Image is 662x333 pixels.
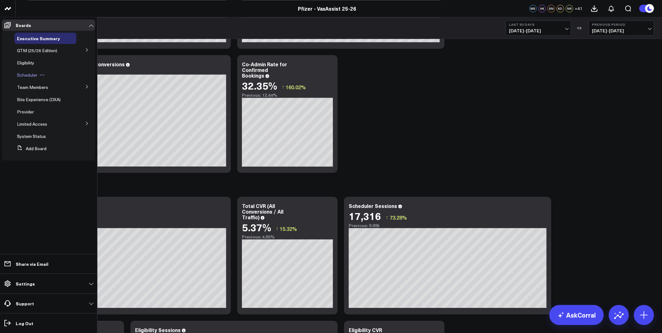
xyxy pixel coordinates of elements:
a: Provider [17,109,34,114]
div: Total CVR (All Conversions / All Traffic) [242,202,283,221]
div: 17,316 [349,210,381,221]
a: Pfizer - VaxAssist 25-26 [298,5,356,12]
div: Previous: 119.33k [28,223,226,228]
div: NR [566,5,573,12]
a: Limited Access [17,122,47,127]
a: System Status [17,134,46,139]
span: + 41 [575,6,583,11]
a: Executive Summary [17,36,60,41]
div: 5.37% [242,221,271,233]
span: Provider [17,109,34,115]
p: Settings [16,281,35,286]
div: VS [574,26,586,30]
a: Scheduler [17,73,37,78]
span: ↑ [282,83,284,91]
b: Previous Period [592,23,651,26]
span: [DATE] - [DATE] [592,28,651,33]
a: Log Out [2,318,95,329]
span: Site Experience (DXA) [17,96,61,102]
div: SN [548,5,555,12]
span: Eligibility [17,60,34,66]
a: Team Members [17,85,48,90]
span: Scheduler [17,72,37,78]
span: GTM (25/26 Edition) [17,47,57,53]
span: ↑ [276,225,278,233]
a: Site Experience (DXA) [17,97,61,102]
div: Previous: 12.44% [242,93,333,98]
a: Eligibility [17,60,34,65]
p: Boards [16,23,31,28]
b: Last 30 Days [509,23,568,26]
span: 160.02% [286,84,306,90]
span: Executive Summary [17,35,60,41]
div: HK [539,5,546,12]
span: ↑ [386,213,388,221]
p: Support [16,301,34,306]
div: Co-Admin Rate for Confirmed Bookings [242,61,287,79]
div: 32.35% [242,80,277,91]
p: Share via Email [16,261,48,266]
span: 73.28% [390,214,407,221]
p: Log Out [16,321,33,326]
button: Last 30 Days[DATE]-[DATE] [506,20,571,35]
span: Limited Access [17,121,47,127]
div: Scheduler Sessions [349,202,397,209]
span: Team Members [17,84,48,90]
div: WS [529,5,537,12]
span: System Status [17,133,46,139]
button: Previous Period[DATE]-[DATE] [589,20,654,35]
span: 15.32% [280,225,297,232]
div: KD [557,5,564,12]
span: [DATE] - [DATE] [509,28,568,33]
button: Add Board [14,143,47,154]
a: GTM (25/26 Edition) [17,48,57,53]
div: Previous: 9.99k [349,223,547,228]
a: AskCorral [550,305,604,325]
div: Previous: 4.65% [242,234,333,239]
button: +41 [575,5,583,12]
